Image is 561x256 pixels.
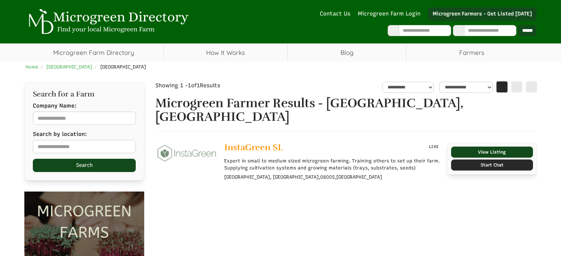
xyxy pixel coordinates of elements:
small: [GEOGRAPHIC_DATA], [GEOGRAPHIC_DATA], , [224,174,382,180]
p: Expert in small to medium sized microgreen farming. Training others to set up their farm. Supplyi... [224,158,441,171]
h1: Microgreen Farmer Results - [GEOGRAPHIC_DATA], [GEOGRAPHIC_DATA] [155,97,537,124]
a: Start Chat [451,159,533,171]
span: 1 [197,82,200,89]
span: LIKE [428,144,439,149]
a: Microgreen Farm Directory [24,43,163,62]
select: overall_rating_filter-1 [382,82,434,93]
button: LIKE [425,143,441,151]
a: Blog [288,43,406,62]
a: [GEOGRAPHIC_DATA] [46,64,92,70]
a: Microgreen Farm Login [358,10,424,18]
h2: Search for a Farm [33,90,136,98]
span: Farmers [406,43,537,62]
select: sortbox-1 [439,82,493,93]
span: 08005 [320,174,335,180]
span: [GEOGRAPHIC_DATA] [100,64,146,70]
a: Microgreen Farmers - Get Listed [DATE] [428,7,537,21]
i: Use Current Location [127,144,131,150]
a: InstaGreen SL [224,143,416,154]
a: Contact Us [316,10,354,18]
img: InstaGreen SL [155,143,219,164]
a: How It Works [164,43,287,62]
img: Microgreen Directory [24,9,190,35]
a: View Listing [451,147,533,158]
i: Use Current Location [508,28,512,33]
label: Company Name: [33,102,76,110]
div: Showing 1 - of Results [155,82,283,90]
button: Search [33,159,136,172]
span: InstaGreen SL [224,142,283,153]
a: Home [25,64,38,70]
span: [GEOGRAPHIC_DATA] [336,174,382,180]
label: Search by location: [33,130,87,138]
span: 1 [188,82,191,89]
